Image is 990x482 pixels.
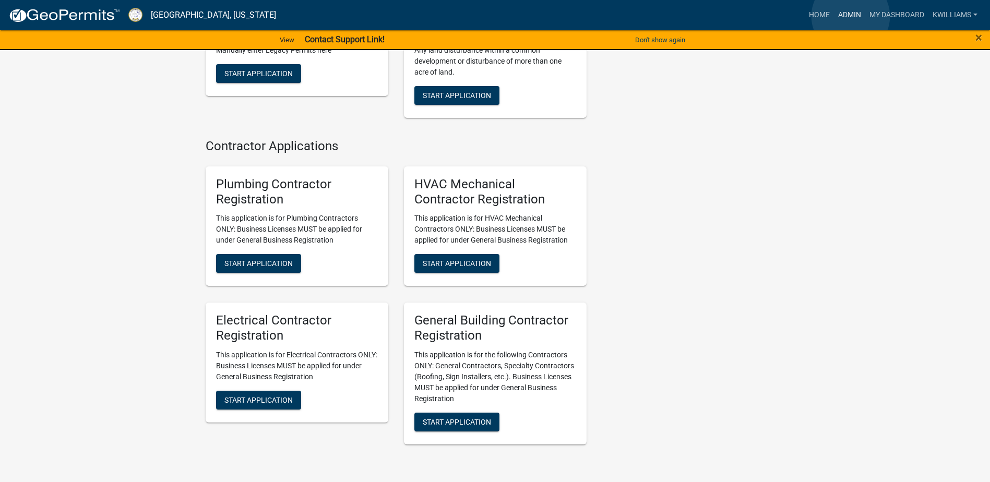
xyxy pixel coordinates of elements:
[216,213,378,246] p: This application is for Plumbing Contractors ONLY: Business Licenses MUST be applied for under Ge...
[414,413,499,431] button: Start Application
[414,313,576,343] h5: General Building Contractor Registration
[414,45,576,78] p: Any land disturbance within a common development or disturbance of more than one acre of land.
[128,8,142,22] img: Putnam County, Georgia
[975,31,982,44] button: Close
[224,69,293,77] span: Start Application
[414,350,576,404] p: This application is for the following Contractors ONLY: General Contractors, Specialty Contractor...
[834,5,865,25] a: Admin
[276,31,299,49] a: View
[414,254,499,273] button: Start Application
[224,395,293,404] span: Start Application
[151,6,276,24] a: [GEOGRAPHIC_DATA], [US_STATE]
[414,213,576,246] p: This application is for HVAC Mechanical Contractors ONLY: Business Licenses MUST be applied for u...
[423,259,491,268] span: Start Application
[216,313,378,343] h5: Electrical Contractor Registration
[216,177,378,207] h5: Plumbing Contractor Registration
[305,34,385,44] strong: Contact Support Link!
[414,86,499,105] button: Start Application
[414,177,576,207] h5: HVAC Mechanical Contractor Registration
[805,5,834,25] a: Home
[975,30,982,45] span: ×
[423,91,491,99] span: Start Application
[216,391,301,409] button: Start Application
[206,139,587,154] h4: Contractor Applications
[631,31,689,49] button: Don't show again
[206,139,587,453] wm-workflow-list-section: Contractor Applications
[865,5,928,25] a: My Dashboard
[216,350,378,382] p: This application is for Electrical Contractors ONLY: Business Licenses MUST be applied for under ...
[423,417,491,426] span: Start Application
[224,259,293,268] span: Start Application
[216,64,301,83] button: Start Application
[928,5,982,25] a: kwilliams
[216,254,301,273] button: Start Application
